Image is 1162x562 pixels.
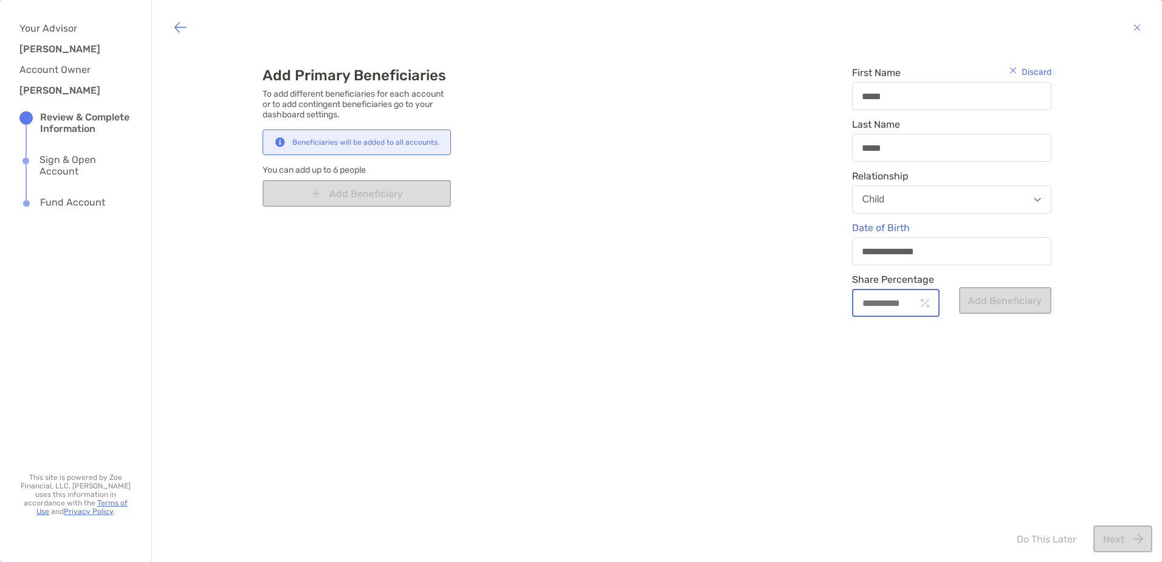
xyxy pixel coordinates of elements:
[853,246,1051,257] input: Date of Birth
[853,91,1051,102] input: First Name
[40,111,132,134] div: Review & Complete Information
[1133,20,1141,35] img: button icon
[852,274,940,285] span: Share Percentage
[19,43,117,55] h3: [PERSON_NAME]
[852,222,1051,234] span: Date of Birth
[852,186,1051,213] button: Child
[263,67,451,84] h3: Add Primary Beneficiaries
[852,67,1051,78] span: First Name
[1034,198,1041,202] img: Open dropdown arrow
[852,119,1051,130] span: Last Name
[263,165,451,175] span: You can add up to 6 people
[292,138,439,147] div: Beneficiaries will be added to all accounts.
[19,473,132,516] p: This site is powered by Zoe Financial, LLC. [PERSON_NAME] uses this information in accordance wit...
[40,154,132,177] div: Sign & Open Account
[853,143,1051,153] input: Last Name
[852,170,1051,182] span: Relationship
[921,299,929,308] img: input icon
[1009,67,1051,77] div: Discard
[19,23,123,34] h4: Your Advisor
[36,499,128,516] a: Terms of Use
[263,89,451,120] p: To add different beneficiaries for each account or to add contingent beneficiaries go to your das...
[19,85,117,96] h3: [PERSON_NAME]
[1009,67,1017,74] img: cross
[19,64,123,75] h4: Account Owner
[64,507,113,516] a: Privacy Policy
[40,196,105,210] div: Fund Account
[173,20,188,35] img: button icon
[862,194,884,205] div: Child
[273,137,287,147] img: Notification icon
[853,298,916,308] input: Share Percentageinput icon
